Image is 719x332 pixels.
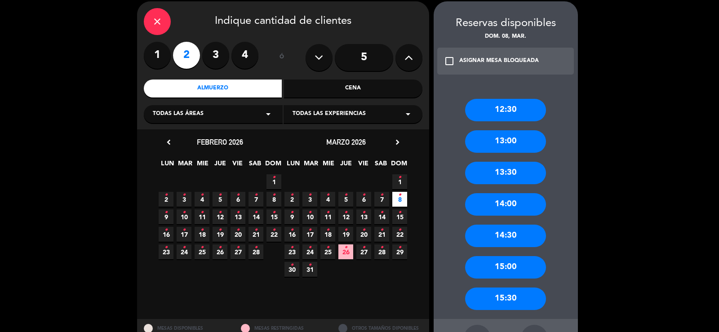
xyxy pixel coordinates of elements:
span: 2 [159,192,173,207]
i: • [254,188,257,202]
span: febrero 2026 [197,137,243,146]
span: SAB [373,158,388,173]
span: 16 [159,227,173,242]
span: 8 [266,192,281,207]
i: • [308,188,311,202]
i: • [308,205,311,220]
i: • [218,240,222,255]
i: • [164,188,168,202]
i: • [362,188,365,202]
i: arrow_drop_down [263,109,274,120]
i: • [398,188,401,202]
div: Almuerzo [144,80,282,97]
label: 1 [144,42,171,69]
span: DOM [391,158,406,173]
div: 15:30 [465,288,546,310]
div: 13:00 [465,130,546,153]
i: • [218,205,222,220]
span: MIE [321,158,336,173]
i: • [164,240,168,255]
i: • [290,223,293,237]
i: • [200,223,204,237]
span: 17 [177,227,191,242]
i: • [200,240,204,255]
i: • [398,223,401,237]
i: • [182,188,186,202]
label: 2 [173,42,200,69]
span: 28 [249,244,263,259]
span: 5 [338,192,353,207]
span: 10 [302,209,317,224]
span: 20 [356,227,371,242]
span: VIE [356,158,371,173]
span: 27 [356,244,371,259]
i: • [380,205,383,220]
i: • [200,205,204,220]
span: 18 [320,227,335,242]
i: • [290,205,293,220]
div: 14:00 [465,193,546,216]
span: 11 [320,209,335,224]
span: 20 [231,227,245,242]
span: 15 [392,209,407,224]
i: • [362,205,365,220]
span: 23 [159,244,173,259]
i: • [272,188,275,202]
i: • [218,223,222,237]
i: • [254,205,257,220]
span: 10 [177,209,191,224]
span: 12 [338,209,353,224]
span: JUE [213,158,227,173]
span: 21 [374,227,389,242]
span: VIE [230,158,245,173]
div: ó [267,42,297,73]
i: • [290,188,293,202]
span: 22 [266,227,281,242]
span: MAR [178,158,192,173]
div: dom. 08, mar. [434,32,578,41]
i: • [236,188,240,202]
i: • [398,205,401,220]
i: • [326,188,329,202]
i: • [272,170,275,185]
span: 6 [356,192,371,207]
span: 21 [249,227,263,242]
span: 17 [302,227,317,242]
span: 12 [213,209,227,224]
i: • [398,240,401,255]
span: 28 [374,244,389,259]
i: • [164,205,168,220]
i: • [308,223,311,237]
span: marzo 2026 [326,137,366,146]
span: Todas las áreas [153,110,204,119]
div: ASIGNAR MESA BLOQUEADA [459,57,539,66]
i: chevron_right [393,137,402,147]
i: • [326,240,329,255]
i: arrow_drop_down [403,109,413,120]
i: • [326,205,329,220]
span: 13 [356,209,371,224]
span: 9 [284,209,299,224]
i: chevron_left [164,137,173,147]
span: 27 [231,244,245,259]
span: SAB [248,158,262,173]
div: Cena [284,80,422,97]
i: • [308,258,311,272]
span: 15 [266,209,281,224]
span: 7 [374,192,389,207]
i: • [254,240,257,255]
i: • [362,223,365,237]
span: 30 [284,262,299,277]
span: 25 [195,244,209,259]
i: • [254,223,257,237]
i: check_box_outline_blank [444,56,455,66]
span: 26 [213,244,227,259]
span: Todas las experiencias [293,110,366,119]
i: • [236,240,240,255]
span: 3 [177,192,191,207]
span: 24 [177,244,191,259]
span: 24 [302,244,317,259]
i: • [362,240,365,255]
div: Reservas disponibles [434,15,578,32]
div: 15:00 [465,256,546,279]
